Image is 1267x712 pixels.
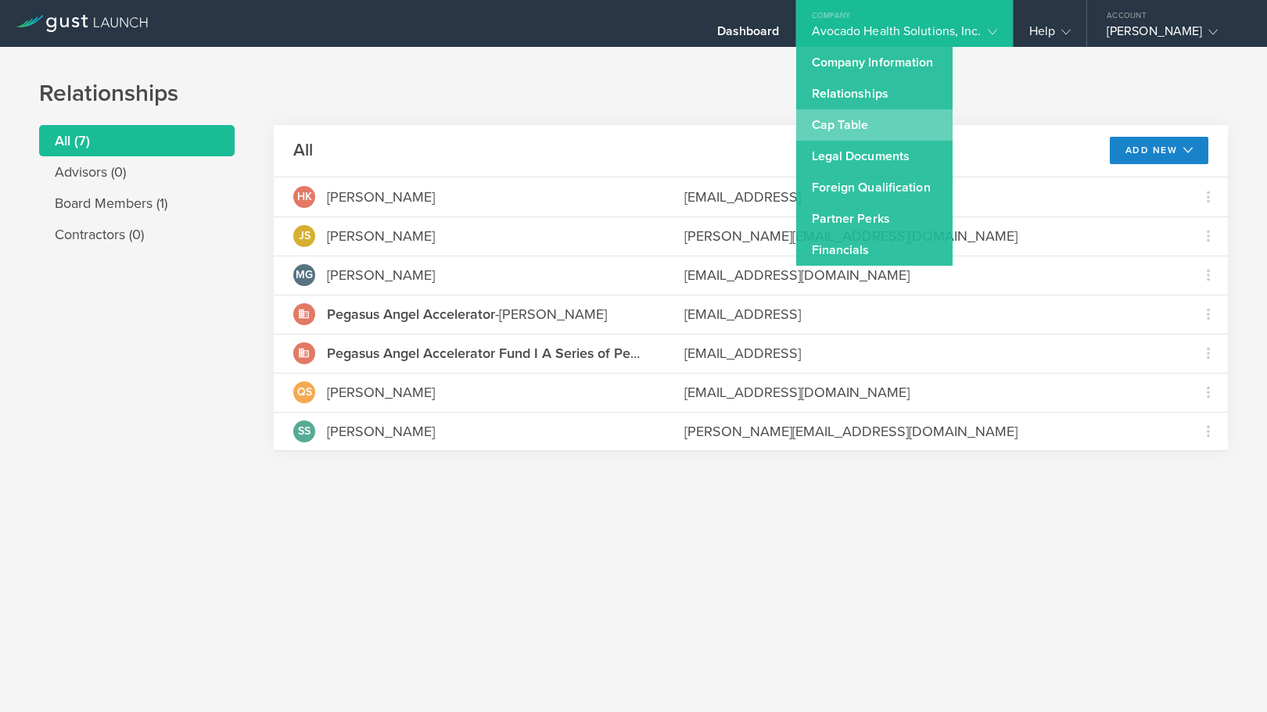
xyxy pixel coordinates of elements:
li: All (7) [39,125,235,156]
div: Help [1029,23,1071,47]
button: Add New [1110,137,1209,164]
strong: Pegasus Angel Accelerator [327,306,495,323]
div: [EMAIL_ADDRESS][DOMAIN_NAME] [684,382,1169,403]
div: [PERSON_NAME][EMAIL_ADDRESS][DOMAIN_NAME] [684,421,1169,442]
span: - [327,345,963,362]
h2: All [293,139,313,162]
li: Advisors (0) [39,156,235,188]
div: [PERSON_NAME][EMAIL_ADDRESS][DOMAIN_NAME] [684,226,1169,246]
iframe: Chat Widget [1189,637,1267,712]
div: [PERSON_NAME] [327,382,435,403]
span: SS [298,426,310,437]
span: HK [297,191,312,202]
li: Contractors (0) [39,219,235,250]
div: [EMAIL_ADDRESS][DOMAIN_NAME] [684,265,1169,285]
h1: Relationships [39,78,1228,109]
div: [PERSON_NAME] [327,265,435,285]
div: [PERSON_NAME] [327,226,435,246]
div: [PERSON_NAME] [327,187,435,207]
div: Dashboard [717,23,780,47]
div: [PERSON_NAME] [327,421,435,442]
strong: Pegasus Angel Accelerator Fund I A Series of Pegasus Angel Accelerator, a Limited Liability Company [327,345,959,362]
span: MG [296,270,313,281]
div: [PERSON_NAME] [1107,23,1240,47]
span: - [327,306,499,323]
div: Avocado Health Solutions, Inc. [812,23,997,47]
div: [PERSON_NAME] [327,304,607,324]
div: [EMAIL_ADDRESS] [684,343,1169,363]
div: [EMAIL_ADDRESS] [684,304,1169,324]
div: [EMAIL_ADDRESS] [684,187,1169,207]
div: [PERSON_NAME] [327,343,645,363]
li: Board Members (1) [39,188,235,219]
span: QS [297,387,312,398]
span: JS [299,231,310,242]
